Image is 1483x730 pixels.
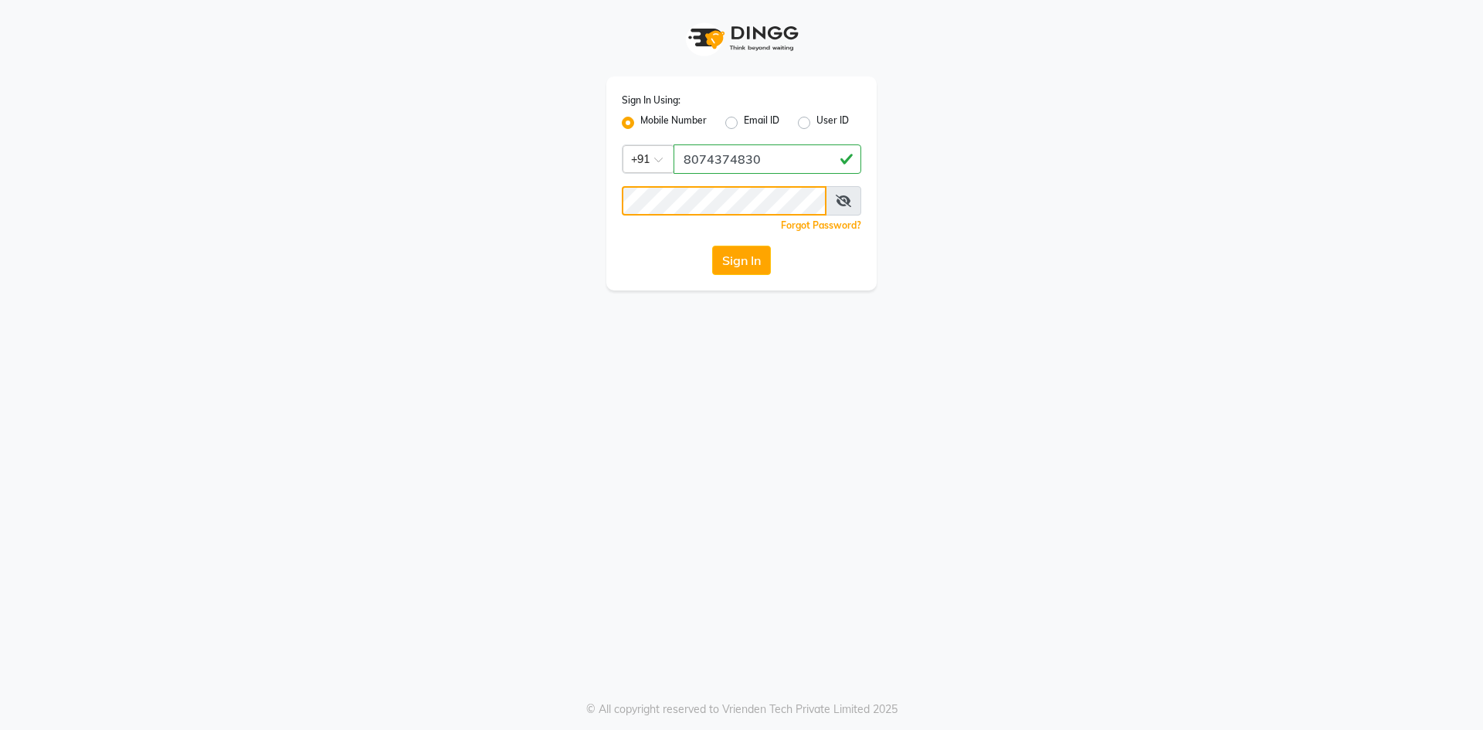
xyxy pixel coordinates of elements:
label: User ID [816,114,849,132]
input: Username [622,186,826,216]
img: logo1.svg [680,15,803,61]
label: Mobile Number [640,114,707,132]
label: Sign In Using: [622,93,680,107]
button: Sign In [712,246,771,275]
a: Forgot Password? [781,219,861,231]
label: Email ID [744,114,779,132]
input: Username [674,144,861,174]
